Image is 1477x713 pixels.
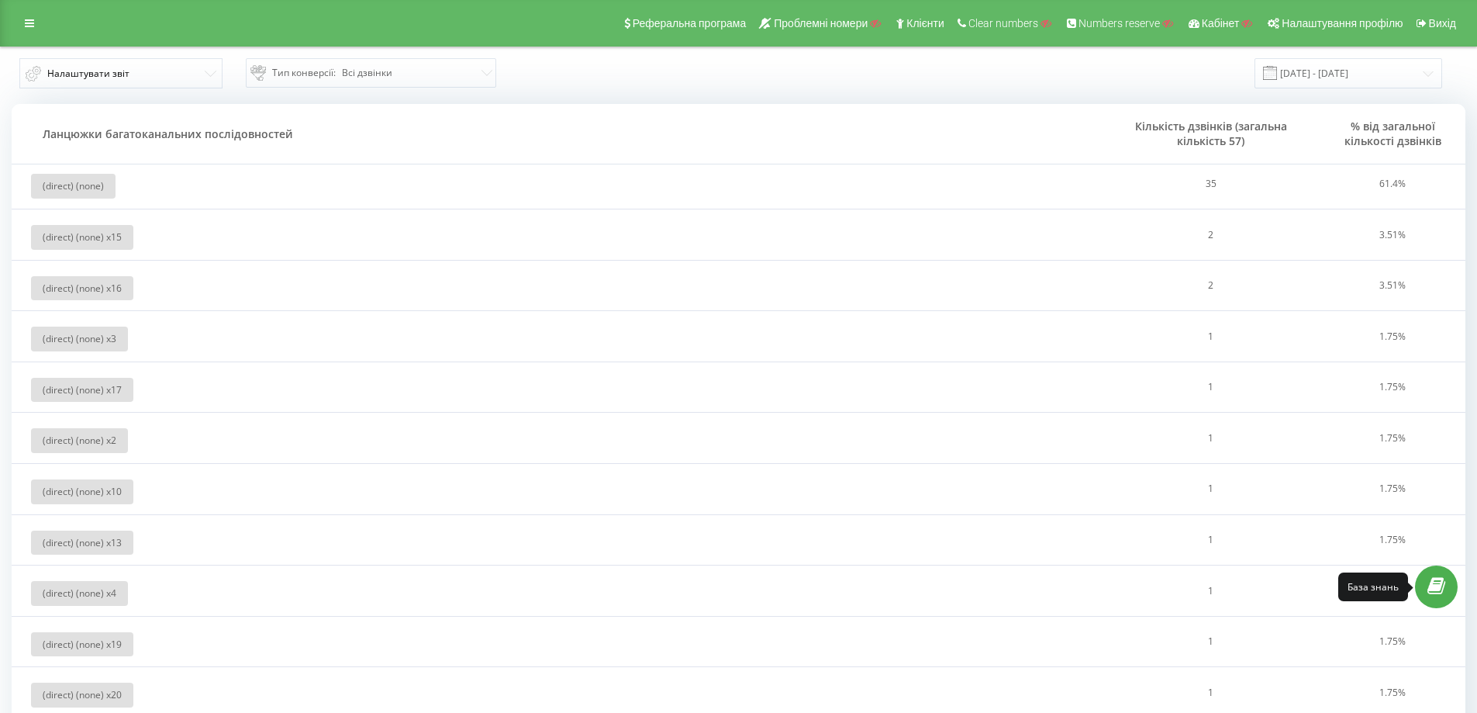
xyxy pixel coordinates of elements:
td: 1.75 % [1320,566,1466,617]
div: База знань [1348,580,1399,594]
td: 3.51 % [1320,209,1466,261]
div: (direct) (none) [31,581,128,606]
div: (direct) (none) [31,479,133,504]
span: x 3 [106,332,116,345]
td: 1.75 % [1320,514,1466,566]
span: Налаштувати звіт [47,67,129,80]
div: (direct) (none) [31,632,133,657]
span: x 2 [106,434,116,447]
div: (direct) (none) [31,225,133,250]
span: x 20 [106,688,122,701]
td: 1 [1102,616,1320,667]
span: Ланцюжки багатоканальних послідовностей [43,127,989,141]
div: (direct) (none) [31,378,133,403]
span: Налаштування профілю [1282,17,1403,29]
td: 1.75 % [1320,463,1466,514]
span: Тип конверсії : [272,64,336,82]
td: 1 [1102,413,1320,464]
span: Вихід [1429,17,1456,29]
td: 1 [1102,514,1320,566]
td: 2 [1102,260,1320,311]
span: x 16 [106,282,122,295]
td: 1 [1102,566,1320,617]
div: (direct) (none) [31,174,116,199]
span: % від загальної кількості дзвінків [1334,119,1451,147]
span: x 15 [106,230,122,244]
span: Кількість дзвінків (загальна кількість 57 ) [1120,119,1302,147]
td: 35 [1102,131,1320,209]
span: x 10 [106,485,122,498]
div: (direct) (none) [31,683,133,708]
div: (direct) (none) [31,531,133,556]
span: x 4 [106,587,116,600]
div: (direct) (none) [31,428,128,453]
span: x 13 [106,536,122,549]
span: Clear numbers [968,17,1038,29]
td: 61.4 % [1320,131,1466,209]
span: Реферальна програма [633,17,747,29]
td: 1 [1102,463,1320,514]
div: (direct) (none) [31,327,128,351]
span: x 17 [106,383,122,396]
td: 1.75 % [1320,616,1466,667]
span: Numbers reserve [1078,17,1160,29]
div: Всі дзвінки [250,64,479,82]
td: 3.51 % [1320,260,1466,311]
span: x 19 [106,638,122,651]
span: Клієнти [906,17,944,29]
span: Кабінет [1202,17,1240,29]
td: 1 [1102,311,1320,362]
td: 1.75 % [1320,362,1466,413]
td: 1 [1102,362,1320,413]
td: 2 [1102,209,1320,261]
div: (direct) (none) [31,276,133,301]
button: Налаштувати звіт [19,58,223,88]
td: 1.75 % [1320,413,1466,464]
span: Проблемні номери [774,17,868,29]
td: 1.75 % [1320,311,1466,362]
